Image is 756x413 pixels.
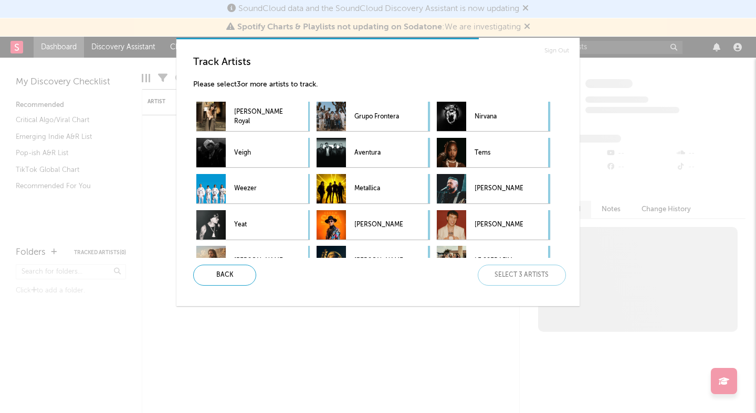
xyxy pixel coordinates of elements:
p: Please select 3 or more artists to track. [193,79,571,91]
div: [PERSON_NAME] [437,174,550,203]
p: Weezer [234,177,282,201]
div: Grupo Frontera [317,102,430,131]
p: Metallica [354,177,403,201]
div: [PERSON_NAME] [196,246,310,275]
p: [PERSON_NAME] [475,213,523,237]
p: Aventura [354,141,403,165]
div: [PERSON_NAME] [317,246,430,275]
div: Weezer [196,174,310,203]
p: LE SSERAFIM [475,249,523,273]
p: Yeat [234,213,282,237]
h3: Track Artists [193,56,571,69]
div: [PERSON_NAME] Royal [196,102,310,131]
p: [PERSON_NAME] [354,249,403,273]
div: Metallica [317,174,430,203]
p: Grupo Frontera [354,105,403,128]
p: [PERSON_NAME] Royal [234,105,282,128]
div: [PERSON_NAME] [437,210,550,240]
div: [PERSON_NAME] [317,210,430,240]
div: Aventura [317,138,430,167]
div: Nirvana [437,102,550,131]
p: Tems [475,141,523,165]
p: [PERSON_NAME] [234,249,282,273]
div: Veigh [196,138,310,167]
p: [PERSON_NAME] [354,213,403,237]
p: Nirvana [475,105,523,128]
div: LE SSERAFIM [437,246,550,275]
p: Veigh [234,141,282,165]
div: Tems [437,138,550,167]
div: Back [193,265,256,286]
p: [PERSON_NAME] [475,177,523,201]
a: Sign Out [544,45,569,57]
div: Yeat [196,210,310,240]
